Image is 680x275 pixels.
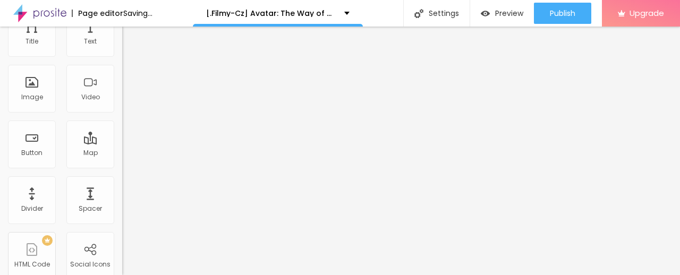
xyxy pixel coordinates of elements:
[83,149,98,157] div: Map
[72,10,123,17] div: Page editor
[70,261,110,268] div: Social Icons
[79,205,102,212] div: Spacer
[21,93,43,101] div: Image
[495,9,523,18] span: Preview
[123,10,152,17] div: Saving...
[25,38,38,45] div: Title
[206,10,336,17] p: [.Filmy-Cz] Avatar: The Way of Water | CELÝ FILM 2025 ONLINE ZDARMA SK/CZ DABING I TITULKY
[630,8,664,18] span: Upgrade
[534,3,591,24] button: Publish
[122,27,680,275] iframe: Editor
[14,261,50,268] div: HTML Code
[81,93,100,101] div: Video
[481,9,490,18] img: view-1.svg
[414,9,423,18] img: Icone
[470,3,534,24] button: Preview
[21,205,43,212] div: Divider
[550,9,575,18] span: Publish
[21,149,42,157] div: Button
[84,38,97,45] div: Text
